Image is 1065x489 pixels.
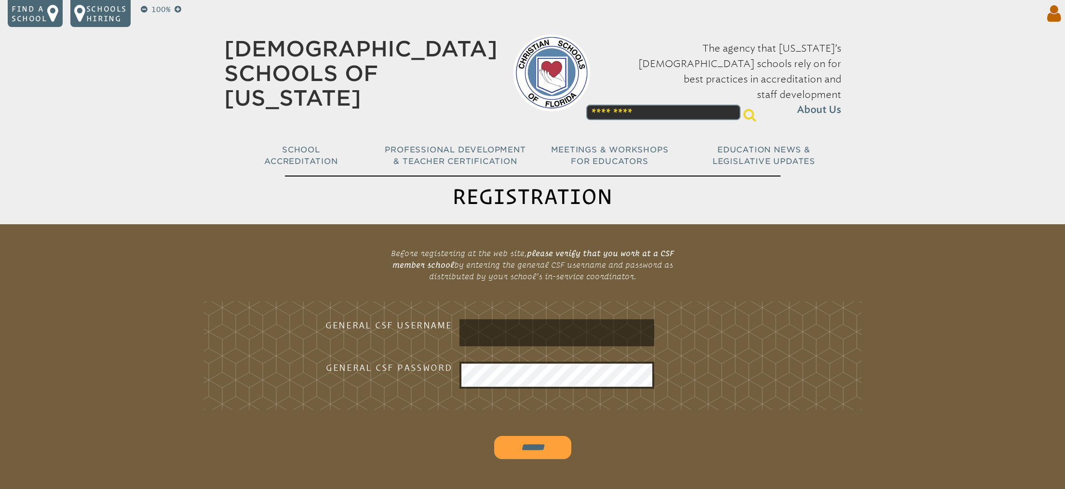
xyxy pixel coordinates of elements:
[86,4,127,23] p: Schools Hiring
[392,249,674,269] b: please verify that you work at a CSF member school
[285,176,781,217] h1: Registration
[606,41,841,118] p: The agency that [US_STATE]’s [DEMOGRAPHIC_DATA] schools rely on for best practices in accreditati...
[297,319,452,331] h3: General CSF Username
[375,244,691,286] p: Before registering at the web site, by entering the general CSF username and password as distribu...
[513,34,590,111] img: csf-logo-web-colors.png
[224,36,498,110] a: [DEMOGRAPHIC_DATA] Schools of [US_STATE]
[149,4,173,15] p: 100%
[12,4,47,23] p: Find a school
[551,145,669,166] span: Meetings & Workshops for Educators
[797,102,841,118] span: About Us
[297,362,452,373] h3: General CSF Password
[264,145,337,166] span: School Accreditation
[713,145,815,166] span: Education News & Legislative Updates
[385,145,526,166] span: Professional Development & Teacher Certification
